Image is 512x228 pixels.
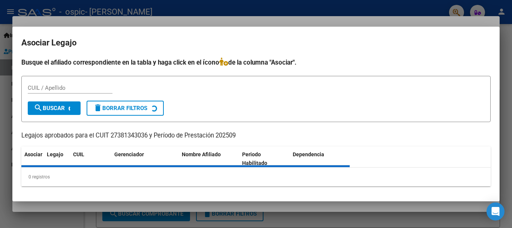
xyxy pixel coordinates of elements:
mat-icon: delete [93,103,102,112]
datatable-header-cell: Dependencia [290,146,350,171]
button: Borrar Filtros [87,101,164,116]
p: Legajos aprobados para el CUIT 27381343036 y Período de Prestación 202509 [21,131,491,140]
span: CUIL [73,151,84,157]
datatable-header-cell: Asociar [21,146,44,171]
datatable-header-cell: Gerenciador [111,146,179,171]
div: 0 registros [21,168,491,186]
span: Borrar Filtros [93,105,147,112]
span: Asociar [24,151,42,157]
button: Buscar [28,101,81,115]
h4: Busque el afiliado correspondiente en la tabla y haga click en el ícono de la columna "Asociar". [21,57,491,67]
span: Periodo Habilitado [242,151,267,166]
div: Open Intercom Messenger [487,202,505,220]
h2: Asociar Legajo [21,36,491,50]
span: Gerenciador [114,151,144,157]
datatable-header-cell: CUIL [70,146,111,171]
span: Nombre Afiliado [182,151,221,157]
datatable-header-cell: Nombre Afiliado [179,146,239,171]
span: Legajo [47,151,63,157]
span: Dependencia [293,151,324,157]
mat-icon: search [34,103,43,112]
datatable-header-cell: Periodo Habilitado [239,146,290,171]
datatable-header-cell: Legajo [44,146,70,171]
span: Buscar [34,105,65,112]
